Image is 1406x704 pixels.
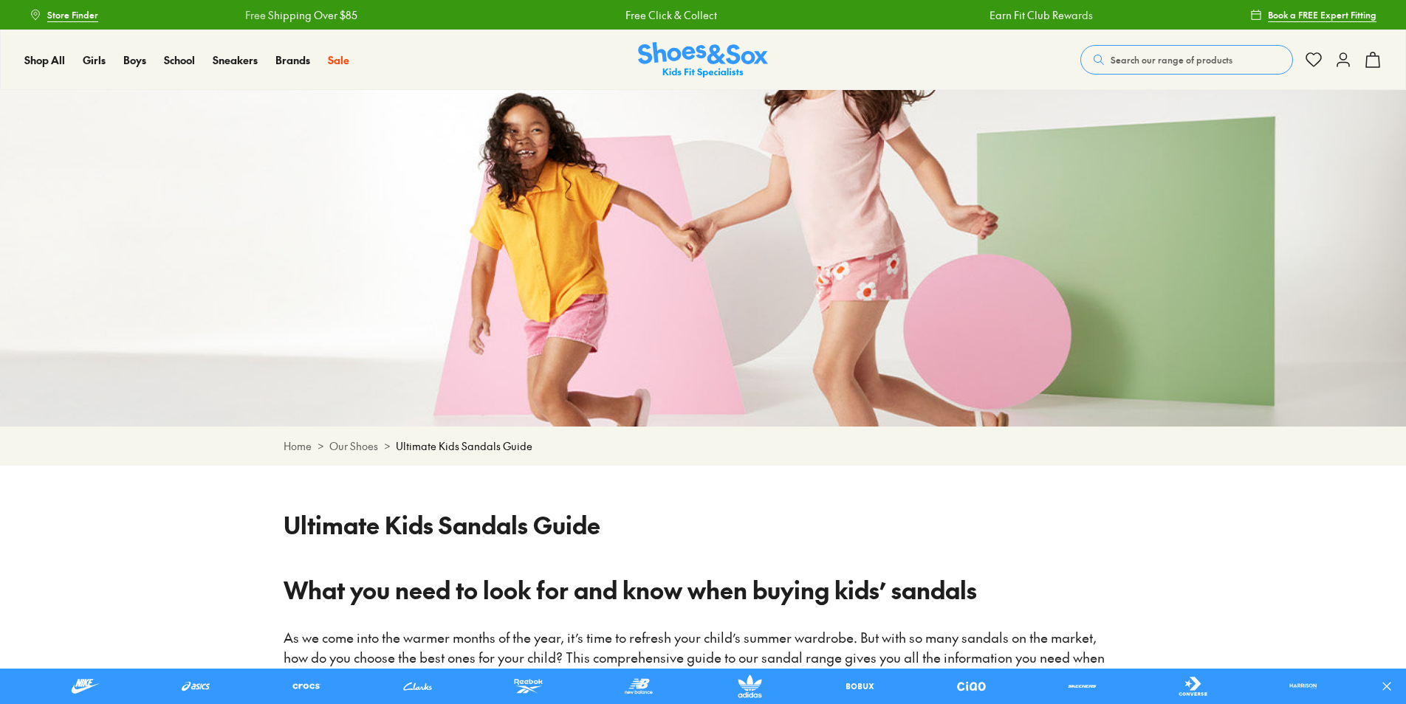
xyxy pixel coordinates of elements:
span: Girls [83,52,106,67]
a: Boys [123,52,146,68]
span: Sale [328,52,349,67]
div: > > [284,438,1122,454]
button: Search our range of products [1080,45,1293,75]
span: Brands [275,52,310,67]
span: School [164,52,195,67]
span: Shop All [24,52,65,67]
a: Our Shoes [329,438,378,454]
a: Store Finder [30,1,98,28]
a: Girls [83,52,106,68]
a: Book a FREE Expert Fitting [1250,1,1376,28]
a: Home [284,438,312,454]
span: Book a FREE Expert Fitting [1268,8,1376,21]
a: Earn Fit Club Rewards [989,7,1092,23]
a: Shoes & Sox [638,42,768,78]
a: Sale [328,52,349,68]
a: Free Click & Collect [625,7,716,23]
span: Store Finder [47,8,98,21]
span: Ultimate Kids Sandals Guide [396,438,532,454]
span: Boys [123,52,146,67]
a: Shop All [24,52,65,68]
span: Search our range of products [1111,53,1232,66]
h2: Ultimate Kids Sandals Guide [284,507,1122,542]
a: Free Shipping Over $85 [244,7,356,23]
a: Brands [275,52,310,68]
img: SNS_Logo_Responsive.svg [638,42,768,78]
a: Sneakers [213,52,258,68]
a: School [164,52,195,68]
p: As we come into the warmer months of the year, it’s time to refresh your child’s summer wardrobe.... [284,627,1122,687]
h2: What you need to look for and know when buying kids’ sandals [284,572,1122,607]
span: Sneakers [213,52,258,67]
